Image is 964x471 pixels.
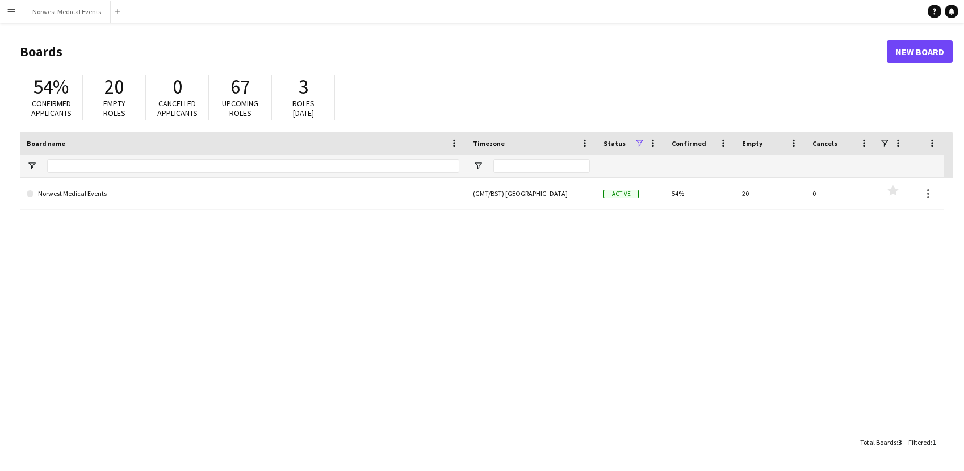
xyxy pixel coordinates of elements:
span: 0 [173,74,182,99]
span: Roles [DATE] [292,98,315,118]
span: Confirmed applicants [31,98,72,118]
span: 3 [299,74,308,99]
span: Status [603,139,626,148]
span: Cancelled applicants [157,98,198,118]
span: Active [603,190,639,198]
span: Total Boards [860,438,896,447]
span: Empty roles [103,98,125,118]
button: Open Filter Menu [473,161,483,171]
span: Upcoming roles [222,98,258,118]
span: Empty [742,139,762,148]
span: Confirmed [672,139,706,148]
div: : [908,431,936,453]
input: Timezone Filter Input [493,159,590,173]
a: New Board [887,40,953,63]
div: 20 [735,178,806,209]
span: 54% [33,74,69,99]
span: Filtered [908,438,931,447]
button: Norwest Medical Events [23,1,111,23]
span: Cancels [812,139,837,148]
input: Board name Filter Input [47,159,459,173]
h1: Boards [20,43,887,60]
a: Norwest Medical Events [27,178,459,210]
div: : [860,431,902,453]
span: 20 [104,74,124,99]
span: Board name [27,139,65,148]
span: 67 [230,74,250,99]
button: Open Filter Menu [27,161,37,171]
span: 1 [932,438,936,447]
div: (GMT/BST) [GEOGRAPHIC_DATA] [466,178,597,209]
div: 0 [806,178,876,209]
span: Timezone [473,139,505,148]
div: 54% [665,178,735,209]
span: 3 [898,438,902,447]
